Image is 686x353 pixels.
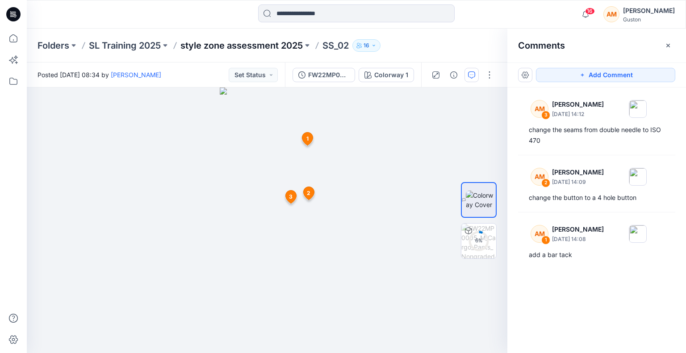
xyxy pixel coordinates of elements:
div: AM [603,6,619,22]
img: Colorway Cover [466,191,496,209]
div: AM [531,168,548,186]
a: Folders [38,39,69,52]
span: Posted [DATE] 08:34 by [38,70,161,79]
button: FW22MP0005_M_Cargo_Pants_Nongraded [293,68,355,82]
div: [PERSON_NAME] [623,5,675,16]
p: 16 [364,41,369,50]
div: AM [531,225,548,243]
p: [DATE] 14:09 [552,178,604,187]
button: Add Comment [536,68,675,82]
div: 6 % [468,237,489,245]
button: 16 [352,39,381,52]
img: eyJhbGciOiJIUzI1NiIsImtpZCI6IjAiLCJzbHQiOiJzZXMiLCJ0eXAiOiJKV1QifQ.eyJkYXRhIjp7InR5cGUiOiJzdG9yYW... [220,87,314,353]
p: [PERSON_NAME] [552,224,604,235]
a: SL Training 2025 [89,39,161,52]
div: change the button to a 4 hole button [529,192,665,203]
div: change the seams from double needle to ISO 470 [529,125,665,146]
a: style zone assessment 2025 [180,39,303,52]
p: [DATE] 14:08 [552,235,604,244]
button: Colorway 1 [359,68,414,82]
p: SS_02 [322,39,349,52]
a: [PERSON_NAME] [111,71,161,79]
h2: Comments [518,40,565,51]
div: 2 [541,179,550,187]
img: FW22MP0005_M_Cargo_Pants_Nongraded Colorway 1 [461,224,496,258]
div: add a bar tack [529,249,665,260]
div: FW22MP0005_M_Cargo_Pants_Nongraded [308,70,349,80]
p: [PERSON_NAME] [552,167,604,178]
div: Guston [623,16,675,23]
div: 3 [541,111,550,120]
p: [DATE] 14:12 [552,110,604,119]
span: 16 [585,8,595,15]
div: Colorway 1 [374,70,408,80]
p: [PERSON_NAME] [552,99,604,110]
div: 1 [541,236,550,245]
div: AM [531,100,548,118]
button: Details [447,68,461,82]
